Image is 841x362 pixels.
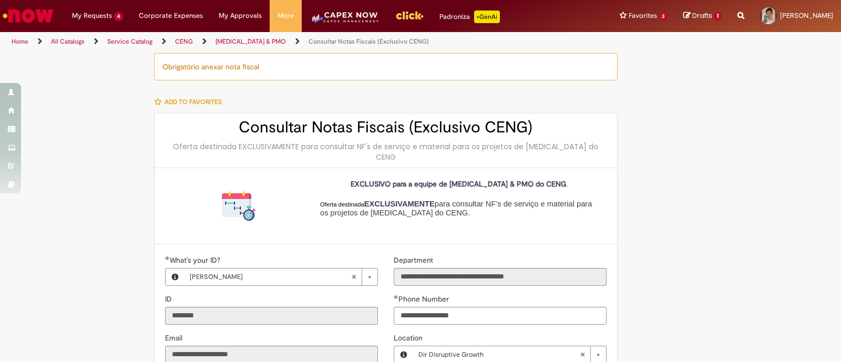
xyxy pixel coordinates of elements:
[165,141,607,162] div: Oferta destinada EXCLUSIVAMENTE para consultar NF's de serviço e material para os projetos de [ME...
[1,5,55,26] img: ServiceNow
[165,294,174,304] label: Read only - ID
[166,268,184,285] button: What's your ID?, Preview this record Thiago Henrique De Oliveira
[8,32,553,51] ul: Page breadcrumbs
[107,37,152,46] a: Service Catalog
[394,295,398,299] span: Required Filled
[659,12,668,21] span: 3
[395,7,424,23] img: click_logo_yellow_360x200.png
[629,11,657,21] span: Favorites
[216,37,286,46] a: [MEDICAL_DATA] & PMO
[154,53,618,80] div: Obrigatório anexar nota fiscal
[165,98,222,106] span: Add to favorites
[780,11,833,20] span: [PERSON_NAME]
[683,11,722,21] a: Drafts
[165,333,184,343] label: Read only - Email
[439,11,500,23] div: Padroniza
[394,307,607,325] input: Phone Number
[170,255,222,265] span: Required - What's your ID?
[190,268,351,285] span: [PERSON_NAME]
[692,11,712,20] span: Drafts
[309,37,429,46] a: Consultar Notas Fiscais (Exclusivo CENG)
[154,91,228,113] button: Add to favorites
[165,307,378,325] input: ID
[139,11,203,21] span: Corporate Expenses
[320,200,592,217] span: para consultar NF’s de serviço e material para os projetos de [MEDICAL_DATA] do CENG.
[714,12,722,21] span: 1
[165,256,170,260] span: Required Filled
[310,11,380,32] img: CapexLogo5.png
[320,179,599,189] div: .
[394,268,607,286] input: Department
[394,333,425,343] span: Location
[351,179,391,189] strong: EXCLUSIVO
[278,11,294,21] span: More
[72,11,112,21] span: My Requests
[114,12,123,21] span: 4
[165,119,607,136] h2: Consultar Notas Fiscais (Exclusivo CENG)
[12,37,28,46] a: Home
[320,201,364,208] span: Oferta destinada
[393,179,566,189] strong: para a equipe de [MEDICAL_DATA] & PMO do CENG
[394,255,435,265] label: Read only - Department
[51,37,85,46] a: All Catalogs
[219,11,262,21] span: My Approvals
[222,189,255,223] img: Consultar Notas Fiscais (Exclusivo CENG)
[398,294,451,304] span: Phone Number
[184,268,377,285] a: [PERSON_NAME]Clear field What's your ID?
[175,37,193,46] a: CENG
[364,200,435,208] span: EXCLUSIVAMENTE
[474,11,500,23] p: +GenAi
[346,268,362,285] abbr: Clear field What's your ID?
